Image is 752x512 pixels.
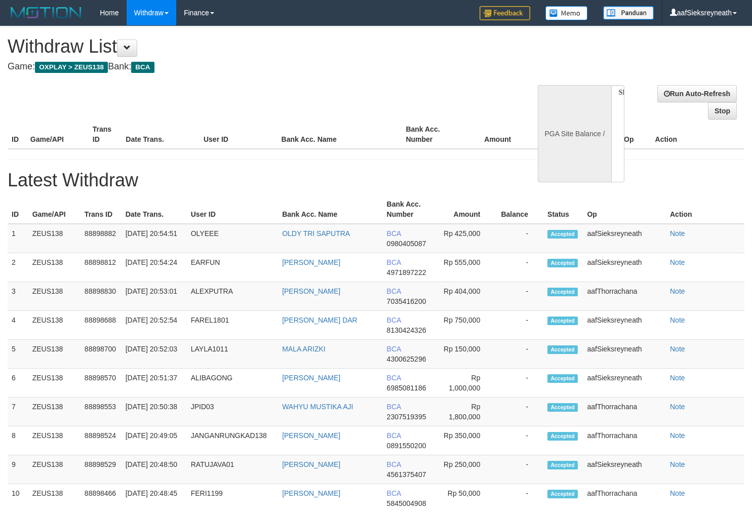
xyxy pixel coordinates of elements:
th: Bank Acc. Name [278,195,382,224]
a: [PERSON_NAME] [282,287,340,295]
td: aafThorrachana [583,426,666,455]
td: aafSieksreyneath [583,253,666,282]
th: Trans ID [89,120,122,149]
span: 5845004908 [387,499,426,507]
span: BCA [387,431,401,440]
a: Note [670,229,685,238]
td: EARFUN [187,253,278,282]
span: 7035416200 [387,297,426,305]
span: Accepted [547,230,578,239]
td: 88898553 [81,398,122,426]
span: BCA [387,345,401,353]
td: Rp 425,000 [435,224,496,253]
td: 88898570 [81,369,122,398]
td: 88898830 [81,282,122,311]
td: - [495,426,543,455]
td: 4 [8,311,28,340]
a: Note [670,258,685,266]
td: 1 [8,224,28,253]
img: Button%20Memo.svg [545,6,588,20]
span: BCA [387,258,401,266]
span: BCA [387,403,401,411]
td: aafThorrachana [583,398,666,426]
a: Note [670,287,685,295]
td: 88898529 [81,455,122,484]
span: BCA [131,62,154,73]
td: ZEUS138 [28,311,81,340]
td: ZEUS138 [28,253,81,282]
th: Op [583,195,666,224]
th: Trans ID [81,195,122,224]
a: Note [670,403,685,411]
td: [DATE] 20:50:38 [122,398,187,426]
span: BCA [387,229,401,238]
td: aafSieksreyneath [583,340,666,369]
a: WAHYU MUSTIKA AJI [282,403,353,411]
td: JPID03 [187,398,278,426]
span: BCA [387,287,401,295]
a: MALA ARIZKI [282,345,326,353]
td: LAYLA1011 [187,340,278,369]
span: Accepted [547,374,578,383]
th: Balance [526,120,583,149]
td: aafSieksreyneath [583,224,666,253]
td: Rp 555,000 [435,253,496,282]
td: - [495,369,543,398]
td: Rp 150,000 [435,340,496,369]
td: - [495,455,543,484]
td: - [495,282,543,311]
td: 88898700 [81,340,122,369]
th: Amount [464,120,526,149]
a: Note [670,345,685,353]
td: 6 [8,369,28,398]
span: Accepted [547,345,578,354]
a: Note [670,489,685,497]
th: Bank Acc. Number [383,195,435,224]
th: Game/API [28,195,81,224]
td: [DATE] 20:52:54 [122,311,187,340]
td: 7 [8,398,28,426]
span: Accepted [547,461,578,469]
th: User ID [187,195,278,224]
span: 0980405087 [387,240,426,248]
td: [DATE] 20:49:05 [122,426,187,455]
td: Rp 1,800,000 [435,398,496,426]
span: 2307519395 [387,413,426,421]
img: MOTION_logo.png [8,5,85,20]
td: - [495,311,543,340]
td: 3 [8,282,28,311]
span: Accepted [547,288,578,296]
td: Rp 1,000,000 [435,369,496,398]
td: Rp 404,000 [435,282,496,311]
td: [DATE] 20:54:51 [122,224,187,253]
td: JANGANRUNGKAD138 [187,426,278,455]
td: aafThorrachana [583,282,666,311]
td: ZEUS138 [28,369,81,398]
td: 88898882 [81,224,122,253]
td: 8 [8,426,28,455]
span: BCA [387,316,401,324]
th: Date Trans. [122,195,187,224]
th: Action [651,120,744,149]
td: aafSieksreyneath [583,311,666,340]
h1: Withdraw List [8,36,491,57]
th: Bank Acc. Name [278,120,402,149]
td: ZEUS138 [28,426,81,455]
td: Rp 250,000 [435,455,496,484]
td: - [495,224,543,253]
a: [PERSON_NAME] [282,431,340,440]
th: User ID [200,120,278,149]
h1: Latest Withdraw [8,170,744,190]
span: Accepted [547,317,578,325]
td: - [495,398,543,426]
th: Game/API [26,120,89,149]
td: ZEUS138 [28,398,81,426]
span: Accepted [547,403,578,412]
td: FAREL1801 [187,311,278,340]
th: Action [666,195,744,224]
a: [PERSON_NAME] [282,374,340,382]
span: BCA [387,460,401,468]
td: OLYEEE [187,224,278,253]
a: [PERSON_NAME] [282,258,340,266]
td: 9 [8,455,28,484]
